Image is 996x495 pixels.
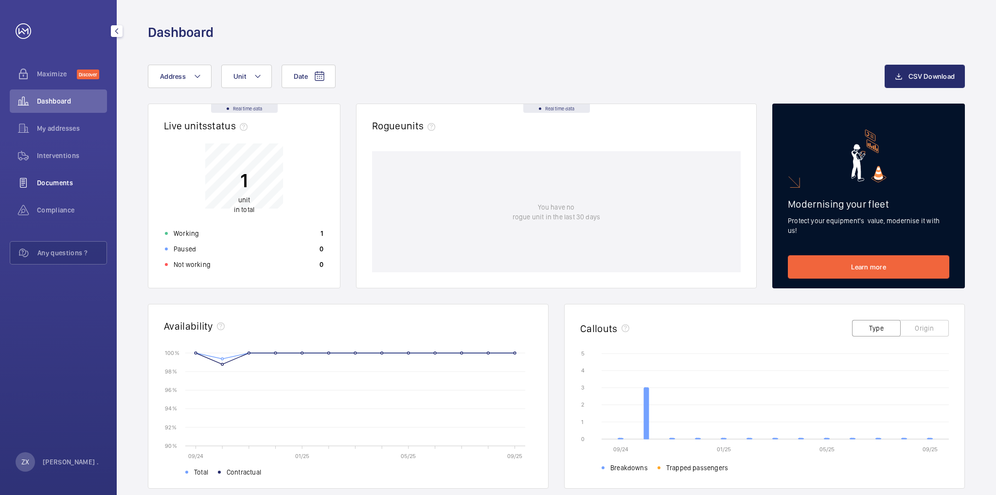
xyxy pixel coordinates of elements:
button: CSV Download [885,65,965,88]
h2: Live units [164,120,251,132]
text: 2 [581,401,584,408]
h2: Modernising your fleet [788,198,949,210]
text: 1 [581,419,584,425]
button: Unit [221,65,272,88]
span: Interventions [37,151,107,160]
p: 0 [320,260,323,269]
text: 98 % [165,368,177,375]
span: Trapped passengers [666,463,728,473]
text: 90 % [165,442,177,449]
span: Any questions ? [37,248,107,258]
img: marketing-card.svg [851,129,887,182]
p: Working [174,229,199,238]
span: Discover [77,70,99,79]
text: 0 [581,436,585,442]
h2: Callouts [580,322,618,335]
text: 100 % [165,349,179,356]
h2: Availability [164,320,213,332]
h2: Rogue [372,120,439,132]
text: 09/25 [923,446,938,453]
p: [PERSON_NAME] . [43,457,99,467]
span: unit [238,196,250,204]
text: 05/25 [819,446,835,453]
text: 09/24 [613,446,628,453]
text: 94 % [165,405,177,412]
p: Not working [174,260,211,269]
span: Address [160,72,186,80]
text: 09/24 [188,453,203,460]
span: Total [194,467,208,477]
button: Address [148,65,212,88]
text: 01/25 [717,446,731,453]
div: Real time data [211,104,278,113]
text: 96 % [165,387,177,393]
p: in total [234,195,254,214]
span: Unit [233,72,246,80]
h1: Dashboard [148,23,213,41]
span: Date [294,72,308,80]
p: 1 [320,229,323,238]
span: Maximize [37,69,77,79]
span: Documents [37,178,107,188]
span: Breakdowns [610,463,648,473]
text: 3 [581,384,585,391]
text: 4 [581,367,585,374]
p: 0 [320,244,323,254]
button: Origin [900,320,949,336]
text: 01/25 [295,453,309,460]
span: CSV Download [908,72,955,80]
p: ZX [21,457,29,467]
p: Protect your equipment's value, modernise it with us! [788,216,949,235]
span: Dashboard [37,96,107,106]
text: 09/25 [507,453,522,460]
span: status [207,120,251,132]
p: 1 [234,168,254,193]
div: Real time data [523,104,590,113]
button: Date [282,65,336,88]
p: Paused [174,244,196,254]
span: units [401,120,440,132]
span: Contractual [227,467,261,477]
text: 05/25 [401,453,416,460]
span: My addresses [37,124,107,133]
p: You have no rogue unit in the last 30 days [513,202,600,222]
text: 92 % [165,424,177,430]
span: Compliance [37,205,107,215]
a: Learn more [788,255,949,279]
text: 5 [581,350,585,357]
button: Type [852,320,901,336]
